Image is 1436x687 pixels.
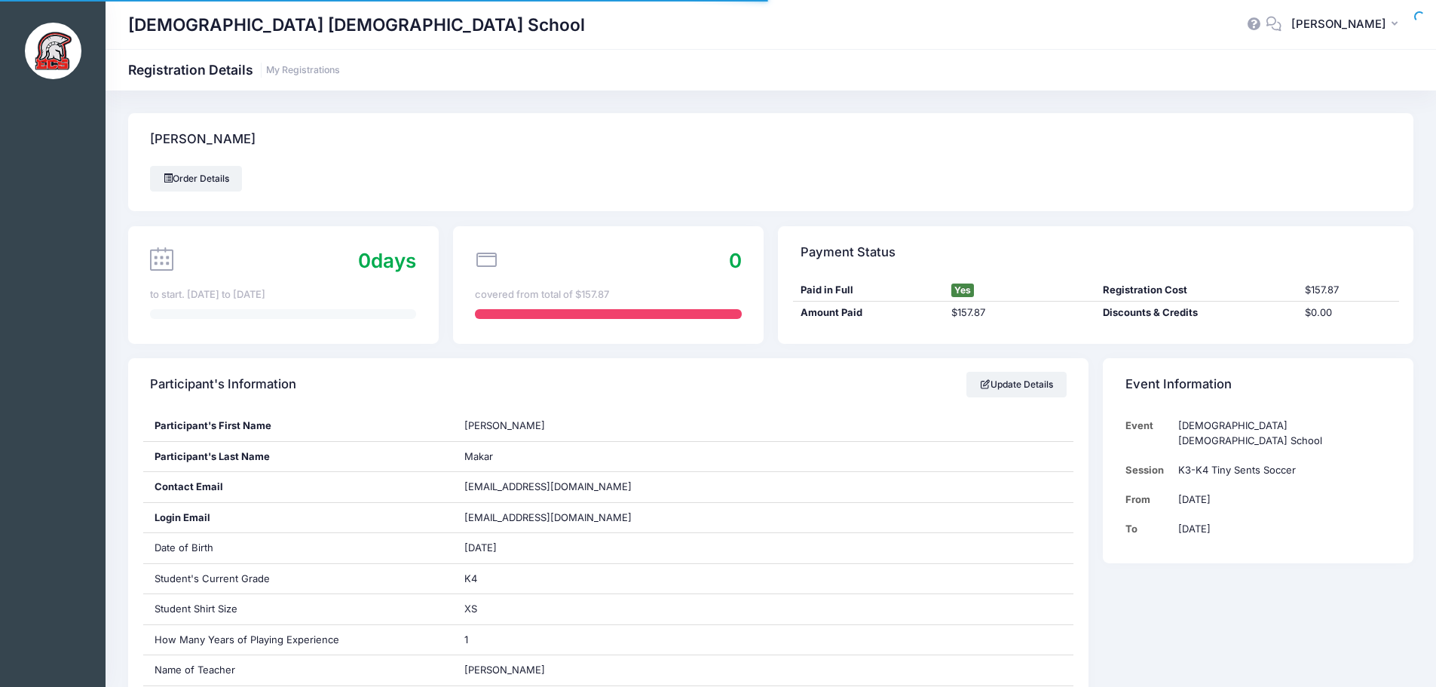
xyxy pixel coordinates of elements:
[1125,485,1171,514] td: From
[150,287,416,302] div: to start. [DATE] to [DATE]
[1291,16,1386,32] span: [PERSON_NAME]
[1125,514,1171,544] td: To
[464,480,632,492] span: [EMAIL_ADDRESS][DOMAIN_NAME]
[464,419,545,431] span: [PERSON_NAME]
[793,283,945,298] div: Paid in Full
[945,305,1096,320] div: $157.87
[143,655,454,685] div: Name of Teacher
[1125,363,1232,406] h4: Event Information
[475,287,741,302] div: covered from total of $157.87
[1171,485,1391,514] td: [DATE]
[464,572,477,584] span: K4
[358,246,416,275] div: days
[143,442,454,472] div: Participant's Last Name
[128,8,585,42] h1: [DEMOGRAPHIC_DATA] [DEMOGRAPHIC_DATA] School
[1096,283,1298,298] div: Registration Cost
[1171,455,1391,485] td: K3-K4 Tiny Sents Soccer
[729,249,742,272] span: 0
[143,564,454,594] div: Student's Current Grade
[1298,283,1399,298] div: $157.87
[464,664,545,676] span: [PERSON_NAME]
[1281,8,1413,42] button: [PERSON_NAME]
[143,594,454,624] div: Student Shirt Size
[358,249,371,272] span: 0
[25,23,81,79] img: Evangelical Christian School
[966,372,1067,397] a: Update Details
[150,166,242,192] a: Order Details
[143,533,454,563] div: Date of Birth
[1125,455,1171,485] td: Session
[266,65,340,76] a: My Registrations
[464,511,653,526] span: [EMAIL_ADDRESS][DOMAIN_NAME]
[951,284,974,297] span: Yes
[464,603,477,615] span: XS
[150,118,256,161] h4: [PERSON_NAME]
[801,231,896,274] h4: Payment Status
[143,472,454,502] div: Contact Email
[1171,411,1391,455] td: [DEMOGRAPHIC_DATA] [DEMOGRAPHIC_DATA] School
[1298,305,1399,320] div: $0.00
[464,450,493,462] span: Makar
[150,363,296,406] h4: Participant's Information
[143,503,454,533] div: Login Email
[793,305,945,320] div: Amount Paid
[1125,411,1171,455] td: Event
[143,625,454,655] div: How Many Years of Playing Experience
[1171,514,1391,544] td: [DATE]
[128,62,340,78] h1: Registration Details
[1096,305,1298,320] div: Discounts & Credits
[143,411,454,441] div: Participant's First Name
[464,541,497,554] span: [DATE]
[464,633,468,646] span: 1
